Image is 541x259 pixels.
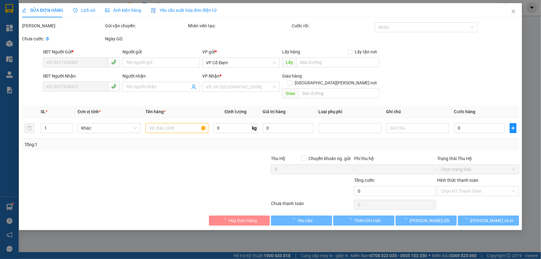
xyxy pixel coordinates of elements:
[454,109,476,114] span: Cước hàng
[209,216,270,226] button: Hủy Đơn Hàng
[151,8,156,13] img: icon
[228,217,257,224] span: Hủy Đơn Hàng
[206,58,276,67] span: VP Cổ Đạm
[73,8,78,12] span: clock-circle
[282,49,300,54] span: Lấy hàng
[122,73,200,79] div: Người nhận
[24,141,209,148] div: Tổng: 1
[271,156,285,161] span: Thu Hộ
[354,155,436,164] div: Phí thu hộ
[271,200,354,211] div: Chưa thanh toán
[46,36,49,41] b: 0
[202,48,280,55] div: VP gửi
[347,218,354,222] span: loading
[292,79,379,86] span: [GEOGRAPHIC_DATA][PERSON_NAME] nơi
[354,178,375,183] span: Tổng cước
[296,57,379,67] input: Dọc đường
[410,217,450,224] span: [PERSON_NAME] đổi
[290,218,297,222] span: loading
[403,218,410,222] span: loading
[111,84,116,89] span: phone
[384,106,452,118] th: Ghi chú
[252,123,258,133] span: kg
[316,106,384,118] th: Loại phụ phí
[470,217,514,224] span: [PERSON_NAME] và In
[188,22,291,29] div: Nhân viên tạo:
[105,35,187,42] div: Ngày GD:
[41,109,46,114] span: SL
[282,74,302,78] span: Giao hàng
[22,8,63,13] span: SỬA ĐƠN HÀNG
[145,123,208,133] input: VD: Bàn, Ghế
[73,8,95,13] span: Lịch sử
[386,123,449,133] input: Ghi Chú
[81,123,137,133] span: Khác
[202,74,220,78] span: VP Nhận
[463,218,470,222] span: loading
[282,57,296,67] span: Lấy
[22,8,26,12] span: edit
[22,35,104,42] div: Chưa cước :
[441,165,515,174] span: Chọn trạng thái
[145,109,166,114] span: Tên hàng
[354,217,380,224] span: Thêm ĐH mới
[105,8,141,13] span: Ảnh kiện hàng
[333,216,394,226] button: Thêm ĐH mới
[151,8,216,13] span: Yêu cầu xuất hóa đơn điện tử
[510,126,516,131] span: plus
[191,84,196,89] span: user-add
[511,9,516,14] span: close
[437,178,478,183] label: Hình thức thanh toán
[78,109,101,114] span: Đơn vị tính
[224,109,246,114] span: Định lượng
[122,48,200,55] div: Người gửi
[24,123,34,133] button: delete
[353,48,379,55] span: Lấy tận nơi
[105,22,187,29] div: Gói vận chuyển:
[22,22,104,29] div: [PERSON_NAME]:
[299,88,379,98] input: Dọc đường
[222,218,228,222] span: loading
[111,60,116,65] span: phone
[282,88,299,98] span: Giao
[43,48,120,55] div: SĐT Người Gửi
[297,217,313,224] span: Yêu cầu
[510,123,517,133] button: plus
[43,73,120,79] div: SĐT Người Nhận
[505,3,522,20] button: Close
[306,155,353,162] span: Chuyển khoản ng. gửi
[263,109,286,114] span: Giá trị hàng
[105,8,109,12] span: picture
[437,155,519,162] div: Trạng thái Thu Hộ
[396,216,457,226] button: [PERSON_NAME] đổi
[458,216,519,226] button: [PERSON_NAME] và In
[292,22,374,29] div: Cước rồi :
[271,216,332,226] button: Yêu cầu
